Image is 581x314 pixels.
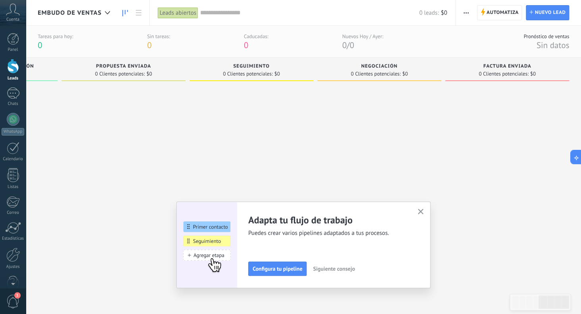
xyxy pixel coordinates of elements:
[38,33,73,40] div: Tareas para hoy:
[351,72,400,76] span: 0 Clientes potenciales:
[349,40,354,50] span: 0
[14,292,21,298] span: 1
[248,229,408,237] span: Puedes crear varios pipelines adaptados a tus procesos.
[244,33,268,40] div: Caducadas:
[2,76,25,81] div: Leads
[2,210,25,215] div: Correo
[441,9,447,17] span: $0
[223,72,272,76] span: 0 Clientes potenciales:
[38,9,102,17] span: Embudo de ventas
[2,101,25,107] div: Chats
[460,5,472,20] button: Más
[535,6,566,20] span: Nuevo lead
[309,263,358,275] button: Siguiente consejo
[2,157,25,162] div: Calendario
[147,40,151,50] span: 0
[38,40,42,50] span: 0
[2,236,25,241] div: Estadísticas
[483,64,531,69] span: Factura enviada
[158,7,198,19] div: Leads abiertos
[248,262,307,276] button: Configura tu pipeline
[523,33,569,40] div: Pronóstico de ventas
[147,33,170,40] div: Sin tareas:
[132,5,145,21] a: Lista
[477,5,522,20] a: Automatiza
[536,40,569,50] span: Sin datos
[321,64,437,70] div: Negociación
[253,266,302,271] span: Configura tu pipeline
[244,40,248,50] span: 0
[419,9,438,17] span: 0 leads:
[486,6,519,20] span: Automatiza
[342,40,346,50] span: 0
[274,72,280,76] span: $0
[193,64,309,70] div: Seguimiento
[66,64,181,70] div: Propuesta enviada
[233,64,269,69] span: Seguimiento
[147,72,152,76] span: $0
[248,214,408,226] h2: Adapta tu flujo de trabajo
[479,72,528,76] span: 0 Clientes potenciales:
[118,5,132,21] a: Leads
[361,64,398,69] span: Negociación
[96,64,151,69] span: Propuesta enviada
[347,40,349,50] span: /
[526,5,569,20] a: Nuevo lead
[449,64,565,70] div: Factura enviada
[402,72,408,76] span: $0
[2,184,25,190] div: Listas
[530,72,536,76] span: $0
[2,128,24,136] div: WhatsApp
[2,264,25,269] div: Ajustes
[6,17,19,22] span: Cuenta
[2,47,25,52] div: Panel
[95,72,145,76] span: 0 Clientes potenciales:
[342,33,383,40] div: Nuevos Hoy / Ayer:
[313,266,355,271] span: Siguiente consejo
